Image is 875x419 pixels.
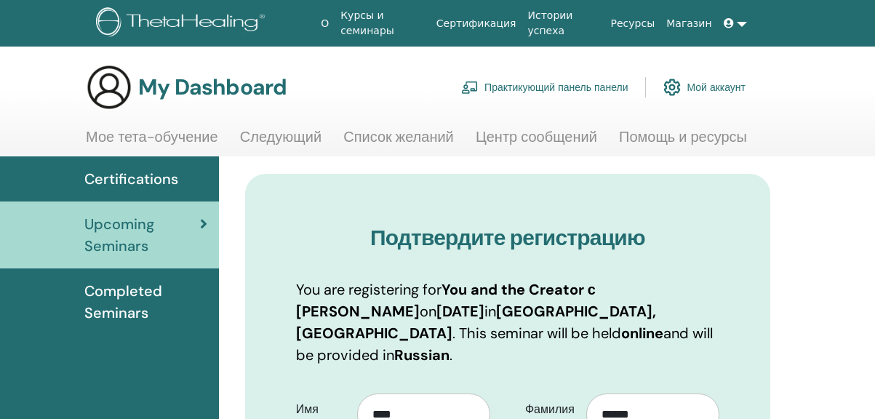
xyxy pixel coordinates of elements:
span: Upcoming Seminars [84,213,200,257]
a: Мое тета-обучение [86,128,218,156]
a: Список желаний [343,128,454,156]
span: Certifications [84,168,178,190]
a: Магазин [660,10,717,37]
a: Истории успеха [522,2,604,44]
a: Курсы и семинары [335,2,431,44]
a: Практикующий панель панели [461,71,628,103]
b: online [621,324,663,343]
h3: My Dashboard [138,74,287,100]
a: О [315,10,335,37]
a: Центр сообщений [476,128,597,156]
h3: Подтвердите регистрацию [296,225,719,251]
img: cog.svg [663,75,681,100]
img: logo.png [96,7,270,40]
p: You are registering for on in . This seminar will be held and will be provided in . [296,279,719,366]
b: [DATE] [436,302,484,321]
a: Мой аккаунт [663,71,746,103]
b: Russian [394,346,450,364]
a: Помощь и ресурсы [619,128,747,156]
b: You and the Creator с [PERSON_NAME] [296,280,596,321]
span: Completed Seminars [84,280,207,324]
a: Следующий [240,128,321,156]
a: Ресурсы [605,10,661,37]
a: Сертификация [431,10,522,37]
img: chalkboard-teacher.svg [461,81,479,94]
img: generic-user-icon.jpg [86,64,132,111]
